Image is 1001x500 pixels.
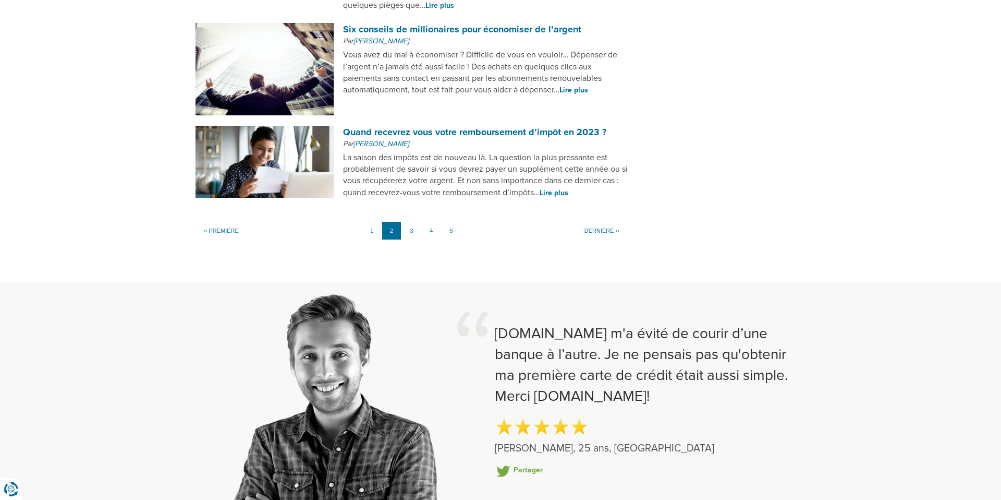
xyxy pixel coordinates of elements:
a: Lire plus [425,1,454,10]
a: [PERSON_NAME] [353,139,409,148]
p: Par [343,36,628,46]
a: Quand recevrez vous votre remboursement d’impôt en 2023 ? [343,126,606,138]
a: Lire plus [540,188,568,197]
a: Six conseils de millionaires pour économiser de l’argent [343,23,581,35]
span: [PERSON_NAME], 25 ans, [GEOGRAPHIC_DATA] [495,442,798,456]
span: [DOMAIN_NAME] m'a évité de courir d’une banque à l’autre. Je ne pensais pas qu'obtenir ma premièr... [494,325,788,405]
a: 4 [422,222,441,240]
span: 2 [382,222,401,240]
a: [PERSON_NAME] [353,37,409,45]
p: Vous avez du mal à économiser ? Difficile de vous en vouloir… Dépenser de l’argent n’a jamais été... [343,49,628,96]
a: 3 [402,222,421,240]
p: La saison des impôts est de nouveau là. La question la plus pressante est probablement de savoir ... [343,152,628,199]
a: 1 [362,222,381,240]
img: Six conseils de millionaires pour économiser de l’argent [196,23,334,115]
a: Lire plus [559,86,588,94]
a: ‹‹ Première [196,222,247,240]
a: 5 [442,222,460,240]
img: Quand recevrez vous votre remboursement d’impôt en 2023 ? [196,126,334,198]
a: Dernière ›› [577,222,627,240]
a: Partager [514,466,543,474]
p: Par [343,139,628,149]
